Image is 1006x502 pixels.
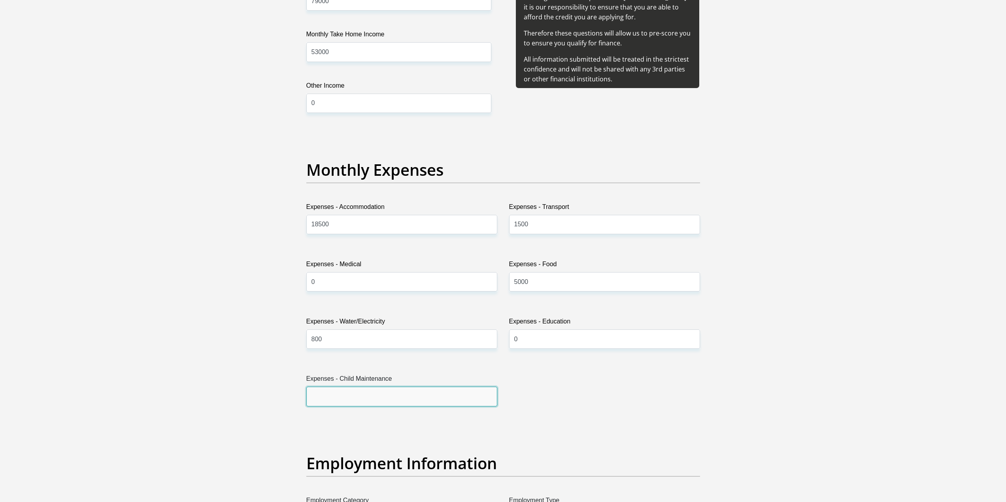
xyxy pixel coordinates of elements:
[509,272,700,291] input: Expenses - Food
[306,160,700,179] h2: Monthly Expenses
[306,454,700,473] h2: Employment Information
[306,387,497,406] input: Expenses - Child Maintenance
[306,81,491,94] label: Other Income
[306,259,497,272] label: Expenses - Medical
[306,329,497,349] input: Expenses - Water/Electricity
[509,202,700,215] label: Expenses - Transport
[306,215,497,234] input: Expenses - Accommodation
[306,272,497,291] input: Expenses - Medical
[306,317,497,329] label: Expenses - Water/Electricity
[509,329,700,349] input: Expenses - Education
[306,202,497,215] label: Expenses - Accommodation
[306,94,491,113] input: Other Income
[509,215,700,234] input: Expenses - Transport
[306,374,497,387] label: Expenses - Child Maintenance
[509,317,700,329] label: Expenses - Education
[306,42,491,62] input: Monthly Take Home Income
[306,30,491,42] label: Monthly Take Home Income
[509,259,700,272] label: Expenses - Food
